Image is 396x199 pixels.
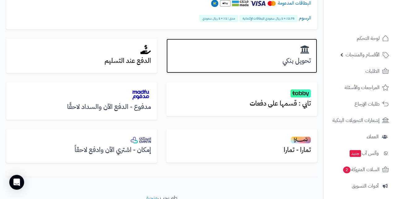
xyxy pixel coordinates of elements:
[327,162,392,177] a: السلات المتروكة2
[327,146,392,161] a: وآتس آبجديد
[327,129,392,144] a: العملاء
[355,100,380,108] span: طلبات الإرجاع
[365,67,380,76] span: الطلبات
[327,64,392,79] a: الطلبات
[173,57,311,64] h3: تحويل بنكي
[352,182,379,190] span: أدوات التسويق
[354,17,390,30] img: logo-2.png
[327,113,392,128] a: إشعارات التحويلات البنكية
[327,80,392,95] a: المراجعات والأسئلة
[199,15,238,22] span: مدى : 1٪ + 1 ريال سعودي
[346,50,380,59] span: الأقسام والمنتجات
[291,89,311,97] img: tabby.png
[357,34,380,43] span: لوحة التحكم
[131,137,151,143] img: emkan_bnpl.png
[291,136,311,144] img: tamarapay.png
[299,15,311,21] span: الرسوم
[166,39,317,73] a: تحويل بنكي
[131,89,151,101] img: madfu.png
[349,149,379,158] span: وآتس آب
[12,103,151,110] h3: مدفوع - الدفع الآن والسداد لاحقًا
[166,82,317,116] a: تابي : قسمها على دفعات
[333,116,380,125] span: إشعارات التحويلات البنكية
[6,39,157,73] a: الدفع عند التسليم
[350,150,361,157] span: جديد
[12,57,151,64] h3: الدفع عند التسليم
[327,179,392,193] a: أدوات التسويق
[343,167,351,173] span: 2
[367,132,379,141] span: العملاء
[239,15,298,22] span: 2.75٪ + 1 ريال سعودي للبطاقات الإئتمانية
[345,83,380,92] span: المراجعات والأسئلة
[166,129,317,162] a: تمارا - تمارا
[327,31,392,46] a: لوحة التحكم
[342,165,380,174] span: السلات المتروكة
[12,146,151,154] h3: إمكان - اشتري الآن وادفع لاحقاً
[327,97,392,111] a: طلبات الإرجاع
[9,175,24,190] div: Open Intercom Messenger
[173,100,311,107] h3: تابي : قسمها على دفعات
[173,146,311,154] h3: تمارا - تمارا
